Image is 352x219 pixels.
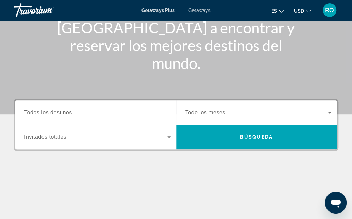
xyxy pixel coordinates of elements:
span: RQ [325,7,334,14]
span: es [271,8,277,14]
h1: [GEOGRAPHIC_DATA] a encontrar y reservar los mejores destinos del mundo. [49,19,304,72]
button: Change currency [294,6,311,16]
div: Search widget [15,100,337,149]
span: Búsqueda [240,134,273,140]
button: User Menu [321,3,338,17]
span: Todos los destinos [24,109,72,115]
span: Todo los meses [185,109,225,115]
span: USD [294,8,304,14]
a: Getaways Plus [141,8,175,13]
a: Getaways [188,8,211,13]
a: Travorium [14,1,82,19]
button: Change language [271,6,284,16]
span: Invitados totales [24,134,66,140]
button: Búsqueda [176,125,337,149]
iframe: Button to launch messaging window [325,192,347,214]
